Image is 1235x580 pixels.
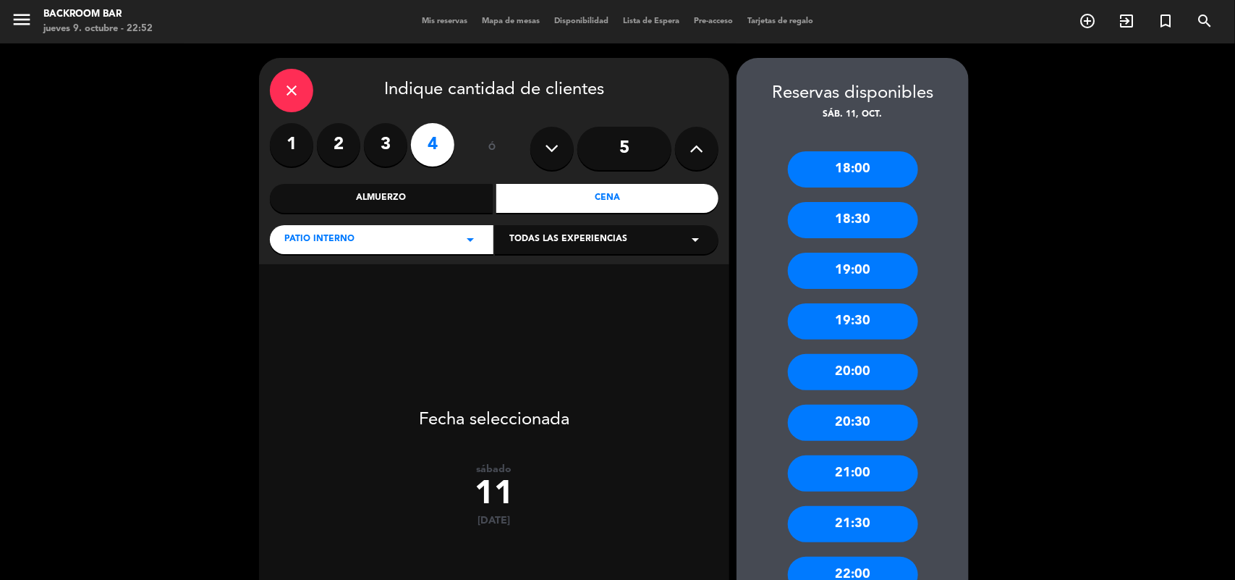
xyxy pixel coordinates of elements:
[11,9,33,35] button: menu
[43,22,153,36] div: jueves 9. octubre - 22:52
[737,108,969,122] div: sáb. 11, oct.
[788,253,918,289] div: 19:00
[509,232,627,247] span: Todas las experiencias
[788,506,918,542] div: 21:30
[270,184,493,213] div: Almuerzo
[411,123,454,167] label: 4
[737,80,969,108] div: Reservas disponibles
[788,202,918,238] div: 18:30
[788,354,918,390] div: 20:00
[270,123,313,167] label: 1
[43,7,153,22] div: Backroom Bar
[1196,12,1213,30] i: search
[788,151,918,188] div: 18:00
[1157,12,1174,30] i: turned_in_not
[1118,12,1135,30] i: exit_to_app
[259,463,729,476] div: sábado
[11,9,33,30] i: menu
[462,231,479,248] i: arrow_drop_down
[415,17,475,25] span: Mis reservas
[475,17,547,25] span: Mapa de mesas
[788,303,918,340] div: 19:30
[687,17,740,25] span: Pre-acceso
[496,184,719,213] div: Cena
[687,231,704,248] i: arrow_drop_down
[284,232,355,247] span: PATIO INTERNO
[270,69,718,112] div: Indique cantidad de clientes
[469,123,516,174] div: ó
[259,476,729,515] div: 11
[788,455,918,492] div: 21:00
[317,123,360,167] label: 2
[259,515,729,527] div: [DATE]
[616,17,687,25] span: Lista de Espera
[1079,12,1096,30] i: add_circle_outline
[788,405,918,441] div: 20:30
[740,17,820,25] span: Tarjetas de regalo
[364,123,407,167] label: 3
[259,388,729,434] div: Fecha seleccionada
[547,17,616,25] span: Disponibilidad
[283,82,300,99] i: close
